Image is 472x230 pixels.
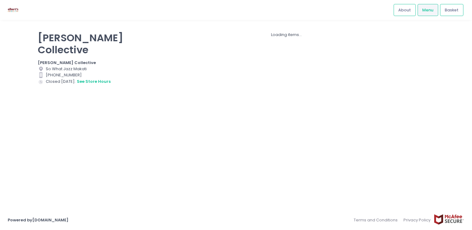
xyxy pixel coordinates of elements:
[394,4,416,16] a: About
[38,72,131,78] div: ‭[PHONE_NUMBER]‬
[38,78,131,85] div: Closed [DATE].
[354,214,401,226] a: Terms and Conditions
[434,214,464,225] img: mcafee-secure
[445,7,458,13] span: Basket
[139,32,434,38] div: Loading items...
[38,32,131,56] p: [PERSON_NAME] Collective
[38,66,131,72] div: So What Jazz Makati
[422,7,433,13] span: Menu
[8,217,69,223] a: Powered by[DOMAIN_NAME]
[77,78,111,85] button: see store hours
[418,4,438,16] a: Menu
[401,214,434,226] a: Privacy Policy
[8,5,18,15] img: logo
[398,7,411,13] span: About
[38,60,96,66] b: [PERSON_NAME] Collective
